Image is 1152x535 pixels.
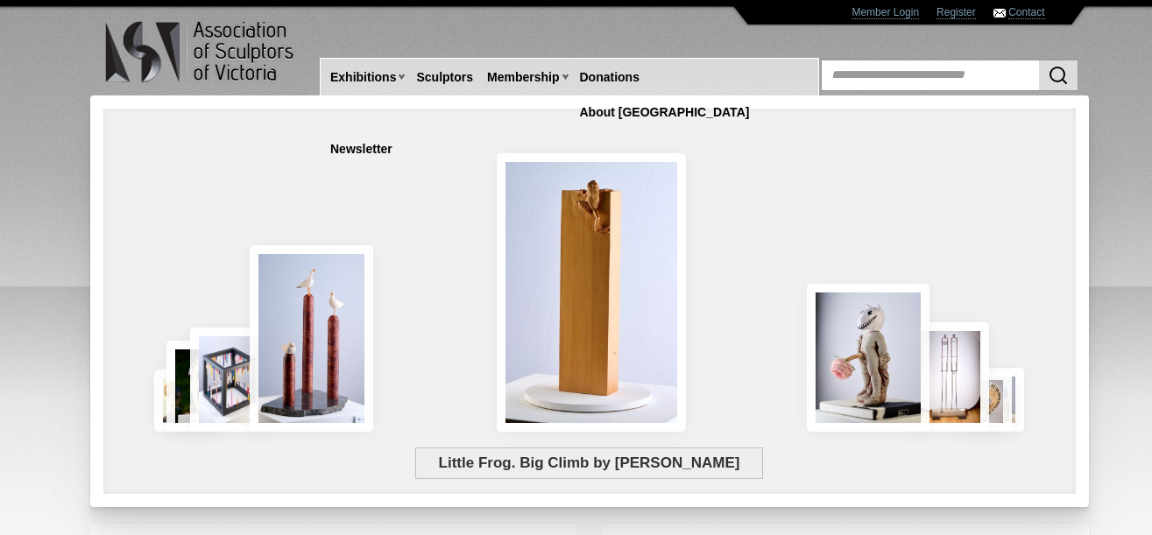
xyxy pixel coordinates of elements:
img: Little Frog. Big Climb [497,153,686,432]
a: Sculptors [409,61,480,94]
img: Rising Tides [250,245,374,432]
a: Register [936,6,976,19]
a: Exhibitions [323,61,403,94]
a: Member Login [852,6,919,19]
a: Newsletter [323,133,399,165]
img: Contact ASV [993,9,1006,18]
img: Let There Be Light [807,284,930,432]
a: Contact [1008,6,1044,19]
img: Search [1048,65,1069,86]
a: Membership [480,61,566,94]
span: Little Frog. Big Climb by [PERSON_NAME] [415,447,763,479]
img: Waiting together for the Home coming [979,368,1024,432]
img: Swingers [909,322,989,432]
img: logo.png [104,18,297,87]
a: Donations [573,61,647,94]
a: About [GEOGRAPHIC_DATA] [573,96,757,129]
